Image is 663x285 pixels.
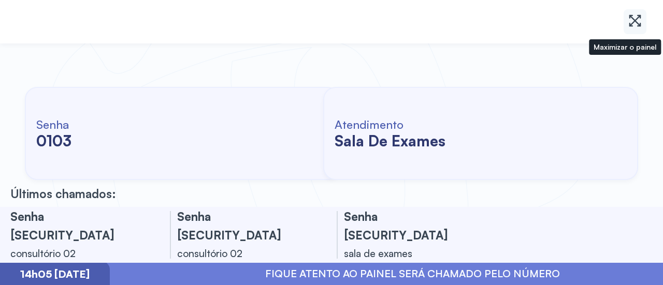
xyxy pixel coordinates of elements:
[36,117,71,131] h6: Senha
[344,207,479,244] h3: Senha [SECURITY_DATA]
[36,131,71,150] h2: 0103
[177,207,312,244] h3: Senha [SECURITY_DATA]
[177,244,312,263] div: consultório 02
[10,244,145,263] div: consultório 02
[17,8,133,35] img: Logotipo do estabelecimento
[335,131,445,150] h2: sala de exames
[10,186,116,201] p: Últimos chamados:
[10,207,145,244] h3: Senha [SECURITY_DATA]
[335,117,445,131] h6: Atendimento
[344,244,479,263] div: sala de exames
